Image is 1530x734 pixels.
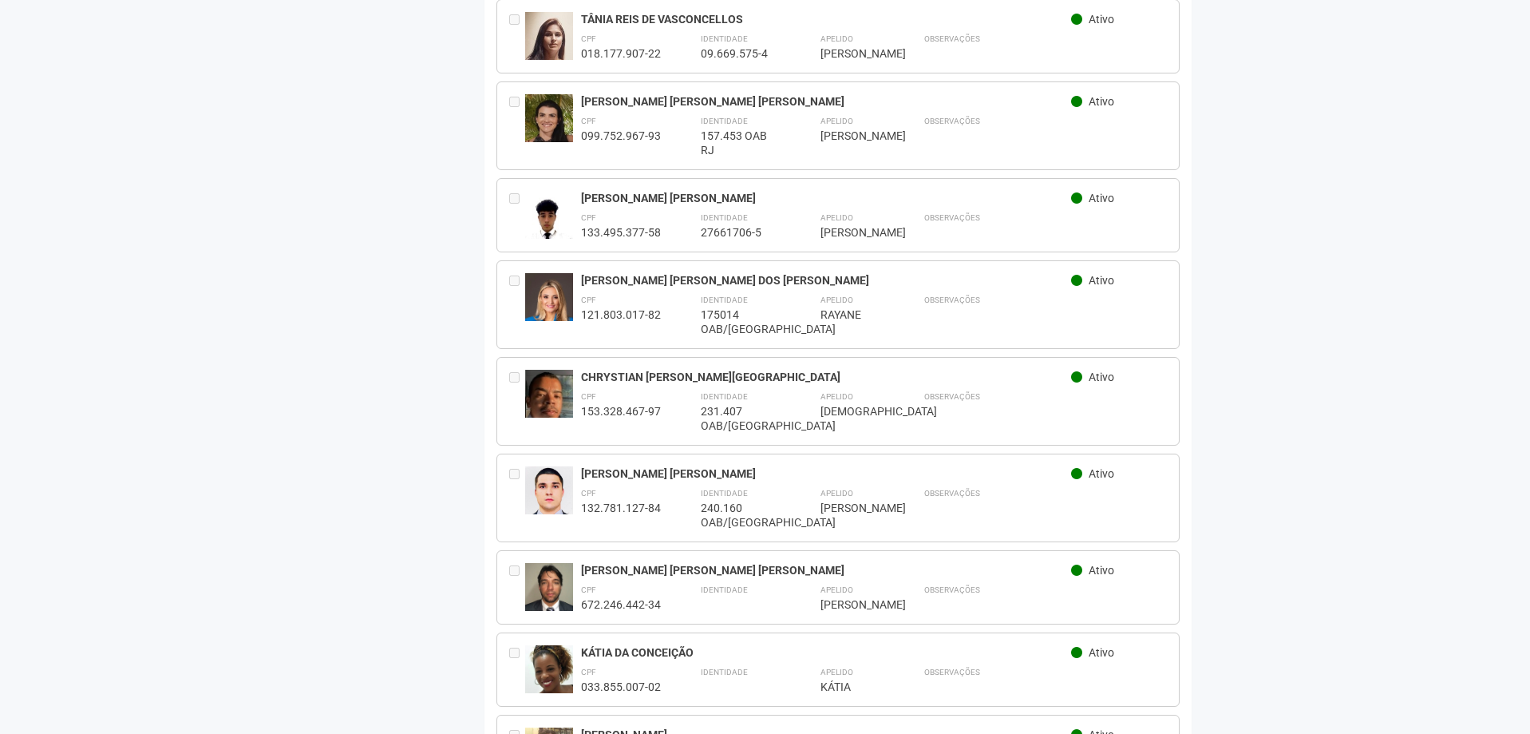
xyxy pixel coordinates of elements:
div: 231.407 OAB/[GEOGRAPHIC_DATA] [701,404,781,433]
strong: Identidade [701,585,748,594]
strong: Observações [924,296,980,304]
div: 27661706-5 [701,225,781,240]
strong: Apelido [820,668,853,676]
div: [DEMOGRAPHIC_DATA] [820,404,884,419]
div: CHRYSTIAN [PERSON_NAME][GEOGRAPHIC_DATA] [581,370,1072,384]
div: [PERSON_NAME] [820,129,884,143]
img: user.jpg [525,466,573,531]
strong: CPF [581,668,596,676]
span: Ativo [1089,467,1114,480]
img: user.jpg [525,12,573,89]
strong: Identidade [701,392,748,401]
div: Entre em contato com a Aministração para solicitar o cancelamento ou 2a via [509,563,525,612]
div: Entre em contato com a Aministração para solicitar o cancelamento ou 2a via [509,370,525,433]
strong: CPF [581,117,596,125]
img: user.jpg [525,94,573,161]
div: Entre em contato com a Aministração para solicitar o cancelamento ou 2a via [509,466,525,530]
div: 09.669.575-4 [701,46,781,61]
div: 132.781.127-84 [581,501,661,515]
div: TÂNIA REIS DE VASCONCELLOS [581,12,1072,26]
div: KÁTIA DA CONCEIÇÃO [581,645,1072,660]
strong: Identidade [701,668,748,676]
div: [PERSON_NAME] [PERSON_NAME] [581,466,1072,481]
div: Entre em contato com a Aministração para solicitar o cancelamento ou 2a via [509,273,525,336]
strong: Apelido [820,585,853,594]
div: Entre em contato com a Aministração para solicitar o cancelamento ou 2a via [509,645,525,694]
strong: Apelido [820,34,853,43]
div: Entre em contato com a Aministração para solicitar o cancelamento ou 2a via [509,12,525,61]
strong: CPF [581,489,596,498]
strong: Observações [924,668,980,676]
strong: Identidade [701,489,748,498]
strong: Identidade [701,296,748,304]
div: [PERSON_NAME] [820,597,884,612]
img: user.jpg [525,273,573,351]
div: [PERSON_NAME] [820,46,884,61]
strong: CPF [581,392,596,401]
strong: Apelido [820,296,853,304]
div: [PERSON_NAME] [PERSON_NAME] [PERSON_NAME] [581,94,1072,109]
div: [PERSON_NAME] [820,225,884,240]
div: [PERSON_NAME] [820,501,884,515]
img: user.jpg [525,370,573,451]
div: [PERSON_NAME] [PERSON_NAME] [PERSON_NAME] [581,563,1072,577]
span: Ativo [1089,192,1114,204]
strong: Apelido [820,489,853,498]
div: 157.453 OAB RJ [701,129,781,157]
div: 672.246.442-34 [581,597,661,612]
strong: Apelido [820,392,853,401]
div: KÁTIA [820,680,884,694]
div: 033.855.007-02 [581,680,661,694]
div: 099.752.967-93 [581,129,661,143]
div: 133.495.377-58 [581,225,661,240]
strong: Identidade [701,117,748,125]
div: 121.803.017-82 [581,307,661,322]
div: Entre em contato com a Aministração para solicitar o cancelamento ou 2a via [509,94,525,157]
span: Ativo [1089,95,1114,108]
div: [PERSON_NAME] [PERSON_NAME] DOS [PERSON_NAME] [581,273,1072,288]
span: Ativo [1089,274,1114,287]
span: Ativo [1089,13,1114,26]
img: user.jpg [525,191,573,256]
div: RAYANE [820,307,884,322]
span: Ativo [1089,371,1114,383]
strong: Identidade [701,34,748,43]
strong: CPF [581,213,596,222]
strong: Observações [924,489,980,498]
strong: Observações [924,117,980,125]
strong: Apelido [820,117,853,125]
div: 175014 OAB/[GEOGRAPHIC_DATA] [701,307,781,336]
strong: CPF [581,296,596,304]
div: 018.177.907-22 [581,46,661,61]
div: [PERSON_NAME] [PERSON_NAME] [581,191,1072,205]
strong: CPF [581,585,596,594]
img: user.jpg [525,563,573,627]
strong: Apelido [820,213,853,222]
strong: Observações [924,392,980,401]
div: 240.160 OAB/[GEOGRAPHIC_DATA] [701,501,781,530]
div: 153.328.467-97 [581,404,661,419]
strong: Observações [924,213,980,222]
strong: CPF [581,34,596,43]
div: Entre em contato com a Aministração para solicitar o cancelamento ou 2a via [509,191,525,240]
strong: Observações [924,34,980,43]
strong: Observações [924,585,980,594]
span: Ativo [1089,646,1114,659]
strong: Identidade [701,213,748,222]
span: Ativo [1089,564,1114,577]
img: user.jpg [525,645,573,693]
